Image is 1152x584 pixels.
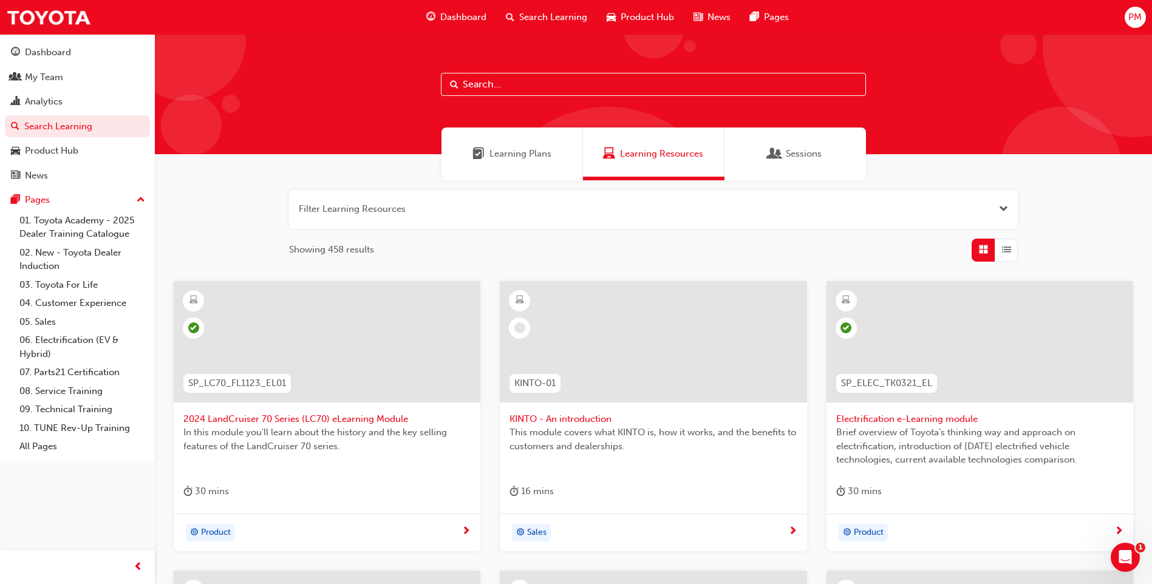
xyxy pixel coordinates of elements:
[514,322,525,333] span: learningRecordVerb_NONE-icon
[620,147,703,161] span: Learning Resources
[836,426,1123,467] span: Brief overview of Toyota’s thinking way and approach on electrification, introduction of [DATE] e...
[189,293,198,308] span: learningResourceType_ELEARNING-icon
[15,243,150,276] a: 02. New - Toyota Dealer Induction
[11,72,20,83] span: people-icon
[843,525,851,541] span: target-icon
[137,192,145,208] span: up-icon
[854,526,884,540] span: Product
[15,331,150,363] a: 06. Electrification (EV & Hybrid)
[769,147,781,161] span: Sessions
[25,95,63,109] div: Analytics
[999,202,1008,216] button: Open the filter
[426,10,435,25] span: guage-icon
[15,363,150,382] a: 07. Parts21 Certification
[583,127,724,180] a: Learning ResourcesLearning Resources
[15,382,150,401] a: 08. Service Training
[11,195,20,206] span: pages-icon
[621,10,674,24] span: Product Hub
[15,419,150,438] a: 10. TUNE Rev-Up Training
[500,281,806,552] a: KINTO-01KINTO - An introductionThis module covers what KINTO is, how it works, and the benefits t...
[1002,243,1011,257] span: List
[764,10,789,24] span: Pages
[1111,543,1140,572] iframe: Intercom live chat
[11,97,20,107] span: chart-icon
[1125,7,1146,28] button: PM
[1128,10,1142,24] span: PM
[450,78,458,92] span: Search
[188,376,286,390] span: SP_LC70_FL1123_EL01
[183,412,471,426] span: 2024 LandCruiser 70 Series (LC70) eLearning Module
[417,5,496,30] a: guage-iconDashboard
[979,243,988,257] span: Grid
[707,10,731,24] span: News
[597,5,684,30] a: car-iconProduct Hub
[836,412,1123,426] span: Electrification e-Learning module
[5,140,150,162] a: Product Hub
[462,526,471,537] span: next-icon
[441,73,866,96] input: Search...
[174,281,480,552] a: SP_LC70_FL1123_EL012024 LandCruiser 70 Series (LC70) eLearning ModuleIn this module you'll learn ...
[496,5,597,30] a: search-iconSearch Learning
[6,4,91,31] img: Trak
[183,484,193,499] span: duration-icon
[15,400,150,419] a: 09. Technical Training
[510,484,519,499] span: duration-icon
[519,10,587,24] span: Search Learning
[516,525,525,541] span: target-icon
[724,127,866,180] a: SessionsSessions
[5,90,150,113] a: Analytics
[11,146,20,157] span: car-icon
[11,121,19,132] span: search-icon
[607,10,616,25] span: car-icon
[840,322,851,333] span: learningRecordVerb_COMPLETE-icon
[441,127,583,180] a: Learning PlansLearning Plans
[201,526,231,540] span: Product
[472,147,485,161] span: Learning Plans
[25,144,78,158] div: Product Hub
[516,293,524,308] span: learningResourceType_ELEARNING-icon
[5,189,150,211] button: Pages
[836,484,845,499] span: duration-icon
[510,484,554,499] div: 16 mins
[694,10,703,25] span: news-icon
[11,47,20,58] span: guage-icon
[527,526,547,540] span: Sales
[506,10,514,25] span: search-icon
[788,526,797,537] span: next-icon
[786,147,822,161] span: Sessions
[25,46,71,59] div: Dashboard
[603,147,615,161] span: Learning Resources
[510,412,797,426] span: KINTO - An introduction
[5,115,150,138] a: Search Learning
[25,169,48,183] div: News
[134,560,143,575] span: prev-icon
[190,525,199,541] span: target-icon
[841,376,932,390] span: SP_ELEC_TK0321_EL
[440,10,486,24] span: Dashboard
[11,171,20,182] span: news-icon
[25,70,63,84] div: My Team
[15,276,150,294] a: 03. Toyota For Life
[836,484,882,499] div: 30 mins
[183,484,229,499] div: 30 mins
[842,293,850,308] span: learningResourceType_ELEARNING-icon
[750,10,759,25] span: pages-icon
[5,39,150,189] button: DashboardMy TeamAnalyticsSearch LearningProduct HubNews
[684,5,740,30] a: news-iconNews
[5,165,150,187] a: News
[25,193,50,207] div: Pages
[1114,526,1123,537] span: next-icon
[188,322,199,333] span: learningRecordVerb_PASS-icon
[289,243,374,257] span: Showing 458 results
[15,211,150,243] a: 01. Toyota Academy - 2025 Dealer Training Catalogue
[1136,543,1145,552] span: 1
[5,41,150,64] a: Dashboard
[183,426,471,453] span: In this module you'll learn about the history and the key selling features of the LandCruiser 70 ...
[15,294,150,313] a: 04. Customer Experience
[827,281,1133,552] a: SP_ELEC_TK0321_ELElectrification e-Learning moduleBrief overview of Toyota’s thinking way and app...
[510,426,797,453] span: This module covers what KINTO is, how it works, and the benefits to customers and dealerships.
[489,147,551,161] span: Learning Plans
